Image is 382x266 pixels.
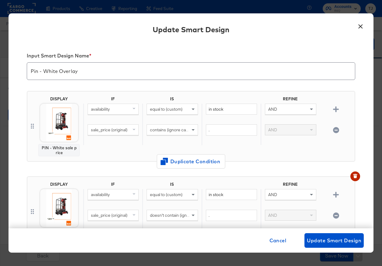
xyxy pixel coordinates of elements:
input: My smart design [27,60,355,77]
span: Update Smart Design [307,236,361,245]
span: equal to (custom) [150,192,182,197]
div: DISPLAY [50,182,68,187]
div: REFINE [261,182,320,189]
span: AND [268,212,277,218]
input: Enter value [206,210,257,221]
input: Enter value [206,104,257,115]
span: sale_price (original) [91,212,127,218]
input: Enter value [206,189,257,200]
span: equal to (custom) [150,106,182,112]
div: IS [142,96,201,104]
button: Cancel [267,233,289,248]
span: availability [91,192,110,197]
span: availability [91,106,110,112]
button: × [355,19,366,30]
span: sale_price (original) [91,127,127,133]
div: DISPLAY [50,96,68,101]
input: Enter value [206,124,257,136]
div: Update Smart Design [153,24,229,35]
div: IS [142,182,201,189]
div: IF [83,96,142,104]
button: Duplicate Condition [157,154,225,169]
div: REFINE [261,96,320,104]
span: Cancel [269,236,286,245]
div: PIN - White sale price [41,145,77,155]
div: IF [83,182,142,189]
span: AND [268,106,277,112]
span: AND [268,192,277,197]
span: doesn't contain (ignore case) [150,212,204,218]
span: AND [268,127,277,133]
span: Duplicate Condition [161,157,221,166]
img: 4uDwECY8gFYvQN06MLuecA.jpg [40,104,78,142]
img: 9Ib33qpRDA2NZPKu_urNhA.jpg [40,189,78,227]
div: Input Smart Design Name [27,53,355,61]
button: Update Smart Design [304,233,364,248]
span: contains (ignore case) [150,127,192,133]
